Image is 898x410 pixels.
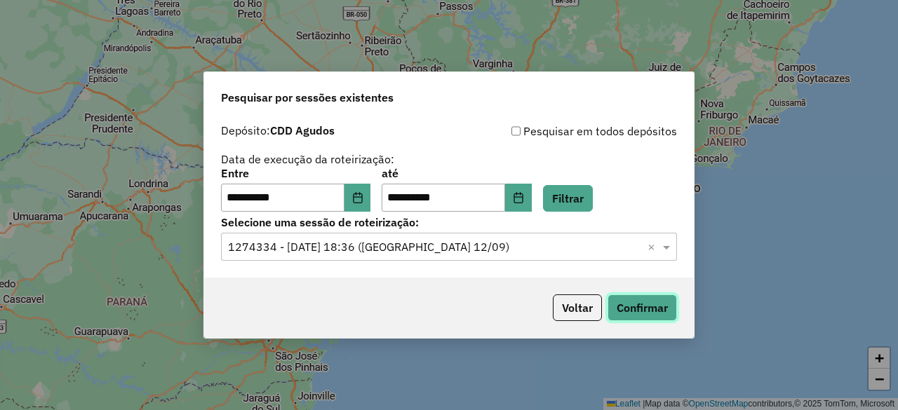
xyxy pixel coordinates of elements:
[505,184,532,212] button: Choose Date
[270,123,335,137] strong: CDD Agudos
[543,185,593,212] button: Filtrar
[344,184,371,212] button: Choose Date
[648,238,659,255] span: Clear all
[221,214,677,231] label: Selecione uma sessão de roteirização:
[382,165,531,182] label: até
[449,123,677,139] div: Pesquisar em todos depósitos
[221,122,335,139] label: Depósito:
[221,89,394,106] span: Pesquisar por sessões existentes
[221,165,370,182] label: Entre
[608,294,677,321] button: Confirmar
[221,151,394,168] label: Data de execução da roteirização:
[553,294,602,321] button: Voltar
